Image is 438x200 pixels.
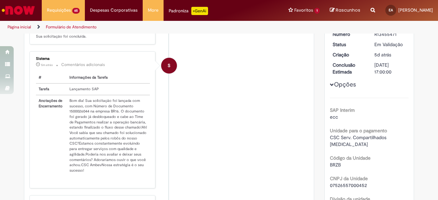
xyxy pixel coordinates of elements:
[327,62,370,75] dt: Conclusão Estimada
[374,62,406,75] div: [DATE] 17:00:00
[41,63,53,67] time: 01/09/2025 09:34:09
[374,52,391,58] time: 28/08/2025 07:30:23
[67,95,150,176] td: Bom dia! Sua solicitação foi lançada com sucesso, com Número de Documento 1500026044 na empresa B...
[148,7,158,14] span: More
[67,72,150,83] th: Informações da Tarefa
[36,95,67,176] th: Anotações de Encerramento
[168,57,170,74] span: S
[336,7,360,13] span: Rascunhos
[327,31,370,38] dt: Número
[169,7,208,15] div: Padroniza
[1,3,36,17] img: ServiceNow
[398,7,433,13] span: [PERSON_NAME]
[36,83,67,95] th: Tarefa
[46,24,96,30] a: Formulário de Atendimento
[36,57,150,61] div: Sistema
[8,24,31,30] a: Página inicial
[330,107,355,113] b: SAP Interim
[389,8,393,12] span: EA
[36,72,67,83] th: #
[330,155,371,161] b: Código da Unidade
[330,162,341,168] span: BRZB
[191,7,208,15] p: +GenAi
[90,7,138,14] span: Despesas Corporativas
[330,128,387,134] b: Unidade para o pagamento
[330,182,367,188] span: 07526557000452
[314,8,320,14] span: 1
[61,62,105,68] small: Comentários adicionais
[161,58,177,74] div: System
[67,83,150,95] td: Lançamento SAP
[294,7,313,14] span: Favoritos
[327,51,370,58] dt: Criação
[330,114,338,120] span: ecc
[330,175,368,182] b: CNPJ da Unidade
[374,41,406,48] div: Em Validação
[327,41,370,48] dt: Status
[374,52,391,58] span: 5d atrás
[41,63,53,67] span: 5m atrás
[72,8,80,14] span: 65
[5,21,287,34] ul: Trilhas de página
[374,51,406,58] div: 28/08/2025 07:30:23
[47,7,71,14] span: Requisições
[330,134,388,147] span: CSC Serv. Compartilhados [MEDICAL_DATA]
[330,7,360,14] a: Rascunhos
[374,31,406,38] div: R13455471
